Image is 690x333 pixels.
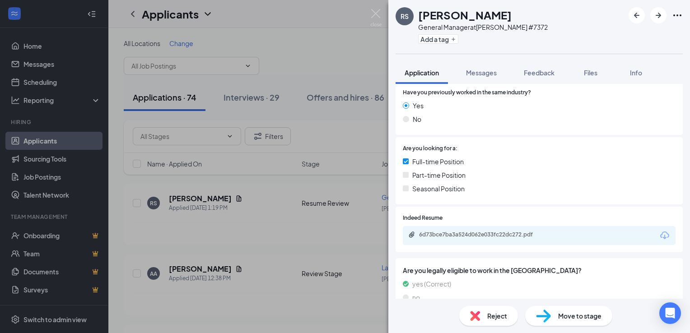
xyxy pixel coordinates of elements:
[631,10,642,21] svg: ArrowLeftNew
[659,302,681,324] div: Open Intercom Messenger
[401,12,409,21] div: RS
[412,170,466,180] span: Part-time Position
[408,231,555,240] a: Paperclip6d73bce7ba3a524d062e033fc22dc272.pdf
[413,101,424,111] span: Yes
[650,7,667,23] button: ArrowRight
[584,69,597,77] span: Files
[403,144,457,153] span: Are you looking for a:
[412,292,420,302] span: no
[451,37,456,42] svg: Plus
[466,69,497,77] span: Messages
[487,311,507,321] span: Reject
[524,69,555,77] span: Feedback
[418,23,548,32] div: General Manager at [PERSON_NAME] #7372
[403,265,676,275] span: Are you legally eligible to work in the [GEOGRAPHIC_DATA]?
[418,34,458,44] button: PlusAdd a tag
[405,69,439,77] span: Application
[418,7,512,23] h1: [PERSON_NAME]
[412,279,451,289] span: yes (Correct)
[412,157,464,166] span: Full-time Position
[412,184,465,194] span: Seasonal Position
[672,10,683,21] svg: Ellipses
[403,214,443,222] span: Indeed Resume
[629,7,645,23] button: ArrowLeftNew
[408,231,415,238] svg: Paperclip
[419,231,545,238] div: 6d73bce7ba3a524d062e033fc22dc272.pdf
[413,114,421,124] span: No
[558,311,601,321] span: Move to stage
[403,88,531,97] span: Have you previously worked in the same industry?
[659,230,670,241] svg: Download
[630,69,642,77] span: Info
[653,10,664,21] svg: ArrowRight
